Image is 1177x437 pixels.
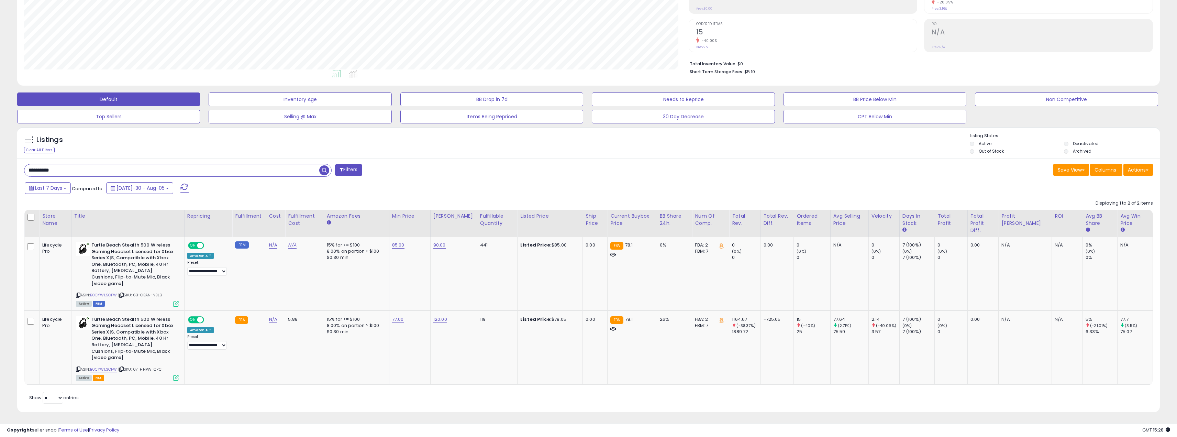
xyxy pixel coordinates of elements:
[797,254,830,261] div: 0
[187,260,227,276] div: Preset:
[89,427,119,433] a: Privacy Policy
[520,316,577,323] div: $78.05
[90,292,117,298] a: B0CYWLSCFW
[695,316,724,323] div: FBA: 2
[433,316,447,323] a: 120.00
[209,92,391,106] button: Inventory Age
[586,212,604,227] div: Ship Price
[764,212,791,227] div: Total Rev. Diff.
[732,316,760,323] div: 1164.67
[696,7,712,11] small: Prev: $0.00
[36,135,63,145] h5: Listings
[91,316,175,363] b: Turtle Beach Stealth 500 Wireless Gaming Headset Licensed for Xbox Series X|S, Compatible with Xb...
[937,329,967,335] div: 0
[1001,316,1046,323] div: N/A
[24,147,55,153] div: Clear All Filters
[187,327,214,333] div: Amazon AI *
[1120,227,1124,233] small: Avg Win Price.
[335,164,362,176] button: Filters
[187,253,214,259] div: Amazon AI *
[660,316,687,323] div: 26%
[1086,316,1117,323] div: 5%
[838,323,851,328] small: (2.71%)
[480,212,514,227] div: Fulfillable Quantity
[520,242,577,248] div: $85.00
[400,92,583,106] button: BB Drop in 7d
[801,323,815,328] small: (-40%)
[72,185,103,192] span: Compared to:
[764,316,789,323] div: -725.05
[76,301,92,307] span: All listings currently available for purchase on Amazon
[327,242,384,248] div: 15% for <= $100
[327,220,331,226] small: Amazon Fees.
[433,212,474,220] div: [PERSON_NAME]
[764,242,789,248] div: 0.00
[797,316,830,323] div: 15
[932,45,945,49] small: Prev: N/A
[288,316,318,323] div: 5.88
[25,182,71,194] button: Last 7 Days
[932,7,947,11] small: Prev: 3.16%
[586,242,602,248] div: 0.00
[937,316,967,323] div: 0
[871,242,899,248] div: 0
[7,427,119,434] div: seller snap | |
[970,242,993,248] div: 0.00
[42,212,68,227] div: Store Name
[797,242,830,248] div: 0
[29,394,79,401] span: Show: entries
[93,375,104,381] span: FBA
[695,242,724,248] div: FBA: 2
[871,249,881,254] small: (0%)
[392,242,404,249] a: 85.00
[1142,427,1170,433] span: 2025-08-13 15:28 GMT
[1055,242,1077,248] div: N/A
[1086,249,1095,254] small: (0%)
[784,92,966,106] button: BB Price Below Min
[732,212,757,227] div: Total Rev.
[1086,242,1117,248] div: 0%
[797,212,827,227] div: Ordered Items
[327,329,384,335] div: $0.30 min
[833,329,868,335] div: 75.59
[979,148,1004,154] label: Out of Stock
[520,242,552,248] b: Listed Price:
[235,212,263,220] div: Fulfillment
[106,182,173,194] button: [DATE]-30 - Aug-05
[625,242,633,248] span: 78.1
[433,242,446,249] a: 90.00
[937,323,947,328] small: (0%)
[1123,164,1153,176] button: Actions
[696,22,917,26] span: Ordered Items
[784,110,966,123] button: CPT Below Min
[937,242,967,248] div: 0
[937,249,947,254] small: (0%)
[1073,148,1091,154] label: Archived
[932,28,1153,37] h2: N/A
[235,316,248,324] small: FBA
[690,69,743,75] b: Short Term Storage Fees:
[732,254,760,261] div: 0
[797,329,830,335] div: 25
[288,242,296,249] a: N/A
[699,38,718,43] small: -40.00%
[76,316,90,330] img: 31bmCx57feL._SL40_.jpg
[327,212,386,220] div: Amazon Fees
[902,254,934,261] div: 7 (100%)
[187,212,229,220] div: Repricing
[76,316,179,380] div: ASIN:
[17,92,200,106] button: Default
[871,329,899,335] div: 3.57
[1086,212,1114,227] div: Avg BB Share
[327,254,384,261] div: $0.30 min
[1086,227,1090,233] small: Avg BB Share.
[1001,242,1046,248] div: N/A
[871,212,897,220] div: Velocity
[392,212,428,220] div: Min Price
[902,323,912,328] small: (0%)
[1120,212,1150,227] div: Avg Win Price
[871,254,899,261] div: 0
[76,242,179,306] div: ASIN:
[269,316,277,323] a: N/A
[902,227,907,233] small: Days In Stock.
